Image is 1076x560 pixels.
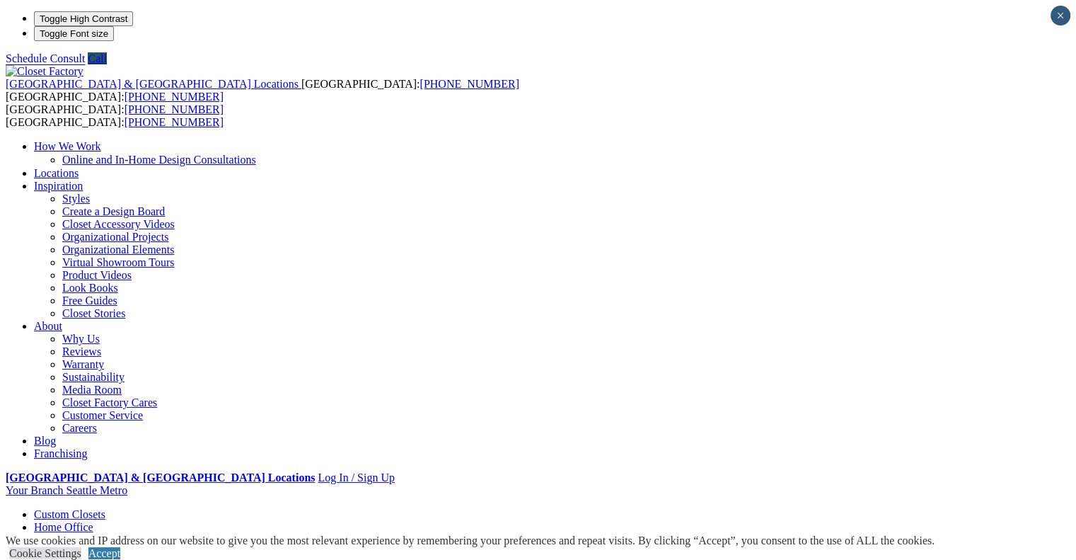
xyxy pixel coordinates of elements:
a: Call [88,52,107,64]
span: Your Branch [6,484,63,496]
a: [PHONE_NUMBER] [420,78,519,90]
img: Closet Factory [6,65,83,78]
a: Closet Stories [62,307,125,319]
a: Locations [34,167,79,179]
a: Online and In-Home Design Consultations [62,154,256,166]
a: Design Process [62,166,132,178]
a: Schedule Consult [6,52,85,64]
a: Create a Design Board [62,205,165,217]
button: Toggle High Contrast [34,11,133,26]
a: Why Us [62,333,100,345]
a: Closet Accessory Videos [62,218,175,230]
a: Media Room [62,384,122,396]
a: Closet Factory Cares [62,396,157,408]
span: Toggle Font size [40,28,108,39]
a: Your Branch Seattle Metro [6,484,127,496]
a: Organizational Projects [62,231,168,243]
a: Accept [88,547,120,559]
a: Virtual Showroom Tours [62,256,175,268]
a: Inspiration [34,180,83,192]
button: Close [1051,6,1070,25]
a: Sustainability [62,371,125,383]
a: Cookie Settings [9,547,81,559]
a: Styles [62,193,90,205]
a: Customer Service [62,409,143,421]
a: Free Guides [62,295,117,307]
a: [PHONE_NUMBER] [125,116,224,128]
button: Toggle Font size [34,26,114,41]
a: Franchising [34,447,88,459]
span: Seattle Metro [66,484,127,496]
a: [GEOGRAPHIC_DATA] & [GEOGRAPHIC_DATA] Locations [6,472,315,484]
span: [GEOGRAPHIC_DATA] & [GEOGRAPHIC_DATA] Locations [6,78,299,90]
a: Warranty [62,358,104,370]
span: Toggle High Contrast [40,13,127,24]
a: Log In / Sign Up [318,472,394,484]
span: [GEOGRAPHIC_DATA]: [GEOGRAPHIC_DATA]: [6,78,519,103]
a: Reviews [62,345,101,358]
a: Blog [34,435,56,447]
a: Custom Closets [34,508,105,520]
a: Look Books [62,282,118,294]
a: How We Work [34,140,101,152]
a: [PHONE_NUMBER] [125,103,224,115]
a: Home Office [34,521,93,533]
a: Organizational Elements [62,244,174,256]
div: We use cookies and IP address on our website to give you the most relevant experience by remember... [6,535,935,547]
a: [GEOGRAPHIC_DATA] & [GEOGRAPHIC_DATA] Locations [6,78,301,90]
a: About [34,320,62,332]
a: Product Videos [62,269,132,281]
span: [GEOGRAPHIC_DATA]: [GEOGRAPHIC_DATA]: [6,103,224,128]
a: Careers [62,422,97,434]
a: [PHONE_NUMBER] [125,91,224,103]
